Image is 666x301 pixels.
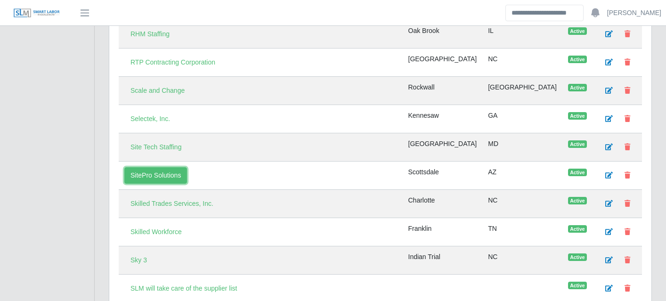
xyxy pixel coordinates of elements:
[482,105,562,133] td: GA
[568,56,587,63] span: Active
[403,218,483,246] td: Franklin
[13,8,60,18] img: SLM Logo
[403,20,483,49] td: Oak Brook
[403,133,483,162] td: [GEOGRAPHIC_DATA]
[124,224,188,240] a: Skilled Workforce
[403,246,483,275] td: Indian Trial
[568,282,587,289] span: Active
[124,139,187,155] a: Site Tech Staffing
[568,253,587,261] span: Active
[568,197,587,204] span: Active
[124,82,191,99] a: Scale and Change
[124,26,176,42] a: RHM Staffing
[482,162,562,190] td: AZ
[568,169,587,176] span: Active
[607,8,661,18] a: [PERSON_NAME]
[124,195,219,212] a: Skilled Trades Services, Inc.
[124,167,187,184] a: SitePro Solutions
[482,49,562,77] td: NC
[482,246,562,275] td: NC
[124,280,243,297] a: SLM will take care of the supplier list
[403,105,483,133] td: Kennesaw
[568,140,587,148] span: Active
[482,218,562,246] td: TN
[568,27,587,35] span: Active
[403,190,483,218] td: Charlotte
[124,252,153,268] a: Sky 3
[505,5,584,21] input: Search
[568,84,587,91] span: Active
[482,190,562,218] td: NC
[124,111,176,127] a: Selectek, Inc.
[482,20,562,49] td: IL
[403,162,483,190] td: Scottsdale
[568,112,587,120] span: Active
[482,133,562,162] td: MD
[482,77,562,105] td: [GEOGRAPHIC_DATA]
[403,77,483,105] td: Rockwall
[124,54,221,71] a: RTP Contracting Corporation
[403,49,483,77] td: [GEOGRAPHIC_DATA]
[568,225,587,233] span: Active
